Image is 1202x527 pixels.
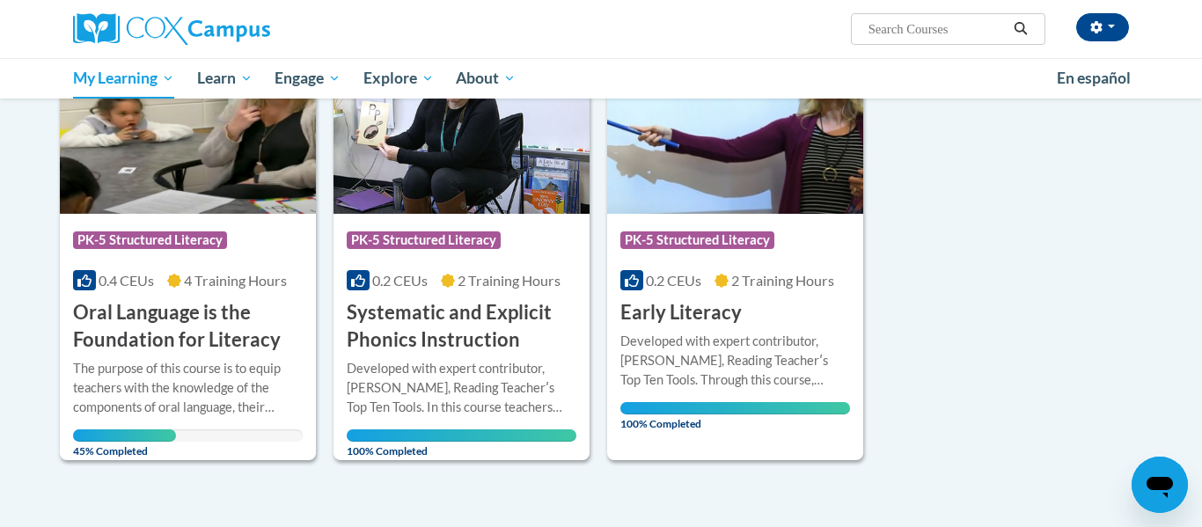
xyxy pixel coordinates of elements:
[372,272,428,289] span: 0.2 CEUs
[333,34,590,214] img: Course Logo
[73,231,227,249] span: PK-5 Structured Literacy
[60,34,316,214] img: Course Logo
[347,299,576,354] h3: Systematic and Explicit Phonics Instruction
[60,34,316,460] a: Course LogoPK-5 Structured Literacy0.4 CEUs4 Training Hours Oral Language is the Foundation for L...
[73,13,407,45] a: Cox Campus
[275,68,341,89] span: Engage
[1057,69,1131,87] span: En español
[347,231,501,249] span: PK-5 Structured Literacy
[1008,18,1034,40] button: Search
[352,58,445,99] a: Explore
[867,18,1008,40] input: Search Courses
[1076,13,1129,41] button: Account Settings
[620,402,850,414] div: Your progress
[607,34,863,214] img: Course Logo
[456,68,516,89] span: About
[62,58,186,99] a: My Learning
[73,429,176,442] div: Your progress
[73,429,176,457] span: 45% Completed
[620,402,850,430] span: 100% Completed
[445,58,528,99] a: About
[263,58,352,99] a: Engage
[73,13,270,45] img: Cox Campus
[363,68,434,89] span: Explore
[1045,60,1142,97] a: En español
[73,299,303,354] h3: Oral Language is the Foundation for Literacy
[646,272,701,289] span: 0.2 CEUs
[47,58,1155,99] div: Main menu
[607,34,863,460] a: Course LogoPK-5 Structured Literacy0.2 CEUs2 Training Hours Early LiteracyDeveloped with expert c...
[347,359,576,417] div: Developed with expert contributor, [PERSON_NAME], Reading Teacherʹs Top Ten Tools. In this course...
[73,68,174,89] span: My Learning
[620,231,774,249] span: PK-5 Structured Literacy
[620,332,850,390] div: Developed with expert contributor, [PERSON_NAME], Reading Teacherʹs Top Ten Tools. Through this c...
[197,68,253,89] span: Learn
[184,272,287,289] span: 4 Training Hours
[186,58,264,99] a: Learn
[73,359,303,417] div: The purpose of this course is to equip teachers with the knowledge of the components of oral lang...
[347,429,576,457] span: 100% Completed
[458,272,561,289] span: 2 Training Hours
[620,299,742,326] h3: Early Literacy
[99,272,154,289] span: 0.4 CEUs
[731,272,834,289] span: 2 Training Hours
[347,429,576,442] div: Your progress
[1132,457,1188,513] iframe: Button to launch messaging window
[333,34,590,460] a: Course LogoPK-5 Structured Literacy0.2 CEUs2 Training Hours Systematic and Explicit Phonics Instr...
